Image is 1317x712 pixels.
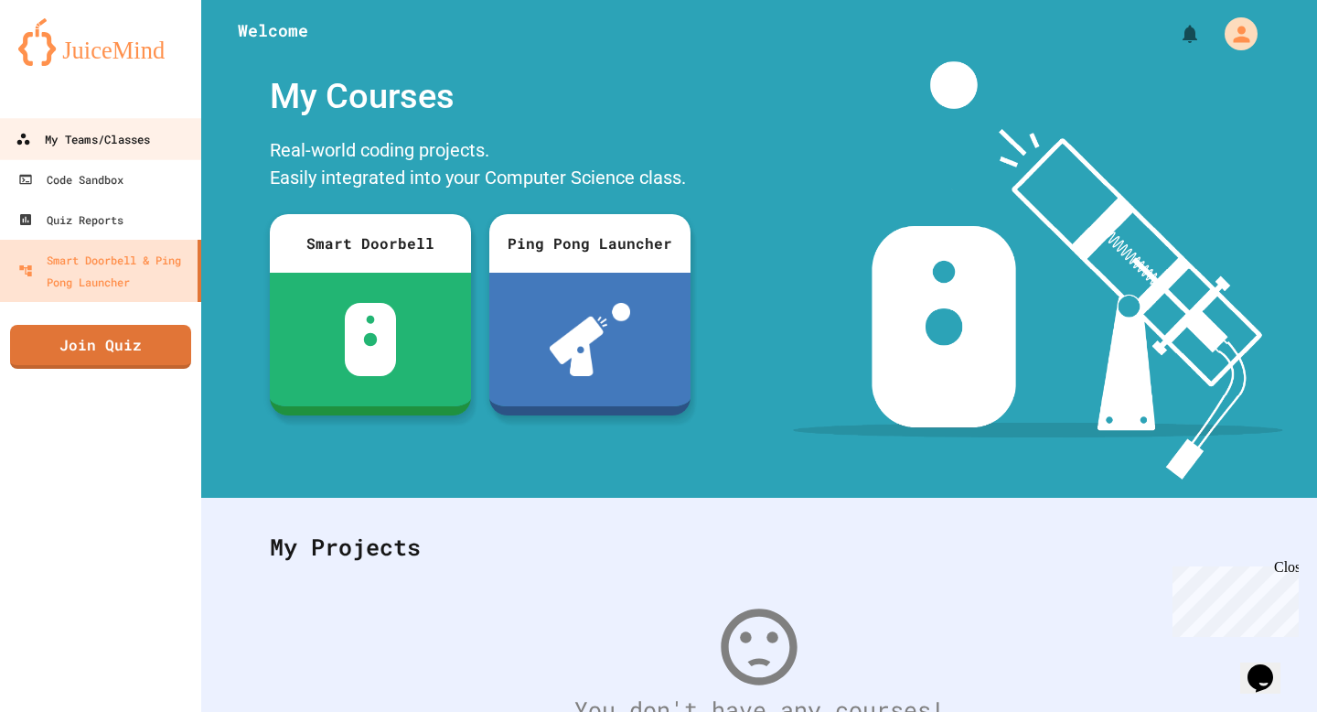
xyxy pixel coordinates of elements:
[261,61,700,132] div: My Courses
[1165,559,1299,637] iframe: chat widget
[18,209,123,231] div: Quiz Reports
[18,249,190,293] div: Smart Doorbell & Ping Pong Launcher
[10,325,191,369] a: Join Quiz
[345,303,397,376] img: sdb-white.svg
[1205,13,1262,55] div: My Account
[7,7,126,116] div: Chat with us now!Close
[793,61,1283,480] img: banner-image-my-projects.png
[18,168,123,190] div: Code Sandbox
[261,132,700,200] div: Real-world coding projects. Easily integrated into your Computer Science class.
[270,214,471,273] div: Smart Doorbell
[550,303,631,376] img: ppl-with-ball.png
[16,128,150,151] div: My Teams/Classes
[1240,639,1299,694] iframe: chat widget
[18,18,183,66] img: logo-orange.svg
[252,512,1267,583] div: My Projects
[489,214,691,273] div: Ping Pong Launcher
[1145,18,1205,49] div: My Notifications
